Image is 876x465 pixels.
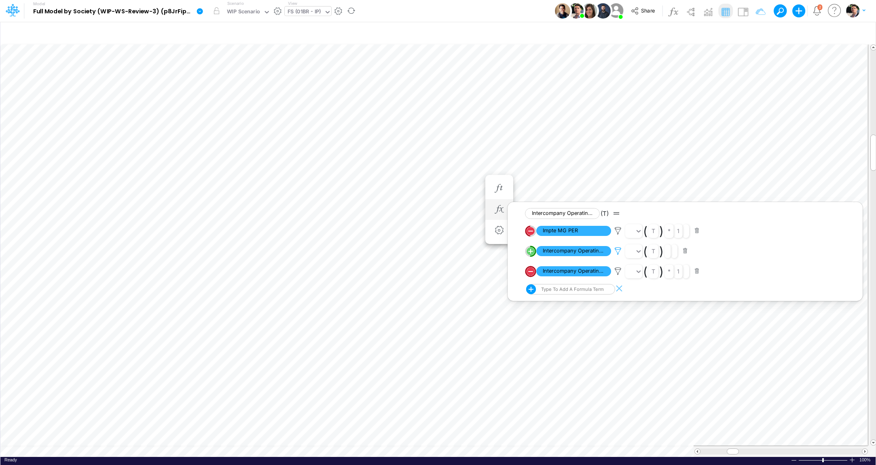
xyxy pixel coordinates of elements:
label: View [288,0,297,6]
img: User Image Icon [595,3,611,19]
span: ( [643,264,647,279]
span: 1 [677,227,679,234]
div: Zoom [822,458,824,462]
span: ) [659,244,664,259]
svg: circle with outer border [525,246,536,257]
div: In Ready mode [4,457,17,463]
img: User Image Icon [607,2,625,20]
span: Intercompany Operating Revenue [536,266,611,276]
label: Model [33,2,45,6]
span: ( [643,224,647,238]
div: Zoom Out [791,457,797,463]
label: Scenario [227,0,244,6]
div: WIP Scenario [227,8,260,17]
svg: circle with outer border [525,266,536,277]
span: Intercompany Operating Revenue [536,246,611,256]
svg: circle with outer border [525,225,536,237]
span: ) [659,264,664,279]
div: Zoom level [859,457,872,463]
input: Type a title here [7,25,700,42]
span: Impte MG PER [536,226,611,236]
div: t [652,227,655,234]
b: Full Model by Society (WIP-WS-Review-3) (p8JrFipGveTU7I_vk960F.EPc.b3Teyw) [DATE]T16:40:57UTC [33,8,193,15]
span: Share [641,7,655,13]
span: ) [659,224,664,238]
span: (T) [601,210,609,217]
img: User Image Icon [568,3,584,19]
div: FS (01BR - IP) [288,8,321,17]
button: Share [627,5,660,17]
a: Notifications [813,6,822,15]
div: Zoom In [849,457,855,463]
span: Intercompany Operating Revenue [525,208,600,219]
div: 2 unread items [819,5,821,9]
span: 1 [677,268,679,275]
div: Type to add a formula term [540,286,604,292]
span: Ready [4,457,17,462]
img: User Image Icon [582,3,597,19]
span: 100% [859,457,872,463]
img: User Image Icon [555,3,570,19]
span: ( [643,244,647,259]
div: Zoom [798,457,849,463]
div: t [652,268,655,275]
div: t [652,248,655,255]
